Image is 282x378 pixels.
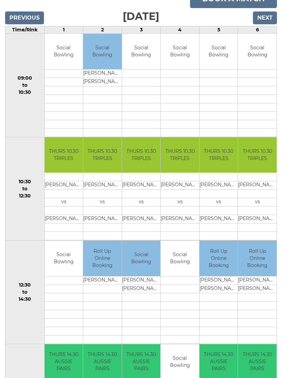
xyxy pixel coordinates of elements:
[83,215,122,224] td: [PERSON_NAME]
[5,137,45,241] td: 10:30 to 12:30
[5,241,45,345] td: 12:30 to 14:30
[83,138,122,173] td: THURS 10.30 TRIPLES
[122,198,161,207] td: vs
[122,285,161,293] td: [PERSON_NAME]
[44,27,83,34] td: 1
[83,34,122,70] td: Social Bowling
[122,241,161,276] td: Social Bowling
[161,138,199,173] td: THURS 10.30 TRIPLES
[122,215,161,224] td: [PERSON_NAME]
[199,285,238,293] td: [PERSON_NAME]
[199,182,238,190] td: [PERSON_NAME]
[122,276,161,285] td: [PERSON_NAME]
[161,198,199,207] td: vs
[122,138,161,173] td: THURS 10.30 TRIPLES
[122,27,161,34] td: 3
[83,27,122,34] td: 2
[83,78,122,86] td: [PERSON_NAME]
[122,182,161,190] td: [PERSON_NAME]
[45,241,83,276] td: Social Bowling
[253,12,277,25] input: Next
[238,34,277,70] td: Social Bowling
[199,241,238,276] td: Roll Up Online Booking
[238,241,277,276] td: Roll Up Online Booking
[5,12,44,25] input: Previous
[238,138,277,173] td: THURS 10.30 TRIPLES
[83,241,122,276] td: Roll Up Online Booking
[45,138,83,173] td: THURS 10.30 TRIPLES
[199,34,238,70] td: Social Bowling
[45,198,83,207] td: vs
[238,215,277,224] td: [PERSON_NAME]
[199,198,238,207] td: vs
[122,34,161,70] td: Social Bowling
[199,27,238,34] td: 5
[238,182,277,190] td: [PERSON_NAME]
[83,182,122,190] td: [PERSON_NAME]
[161,27,199,34] td: 4
[83,70,122,78] td: [PERSON_NAME]
[83,276,122,285] td: [PERSON_NAME]
[83,198,122,207] td: vs
[238,276,277,285] td: [PERSON_NAME]
[5,27,45,34] td: Time/Rink
[161,182,199,190] td: [PERSON_NAME]
[199,276,238,285] td: [PERSON_NAME]
[238,27,277,34] td: 6
[161,215,199,224] td: [PERSON_NAME]
[161,34,199,70] td: Social Bowling
[45,182,83,190] td: [PERSON_NAME]
[45,34,83,70] td: Social Bowling
[199,138,238,173] td: THURS 10.30 TRIPLES
[5,34,45,138] td: 09:00 to 10:30
[238,198,277,207] td: vs
[199,215,238,224] td: [PERSON_NAME]
[161,241,199,276] td: Social Bowling
[45,215,83,224] td: [PERSON_NAME]
[238,285,277,293] td: [PERSON_NAME]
